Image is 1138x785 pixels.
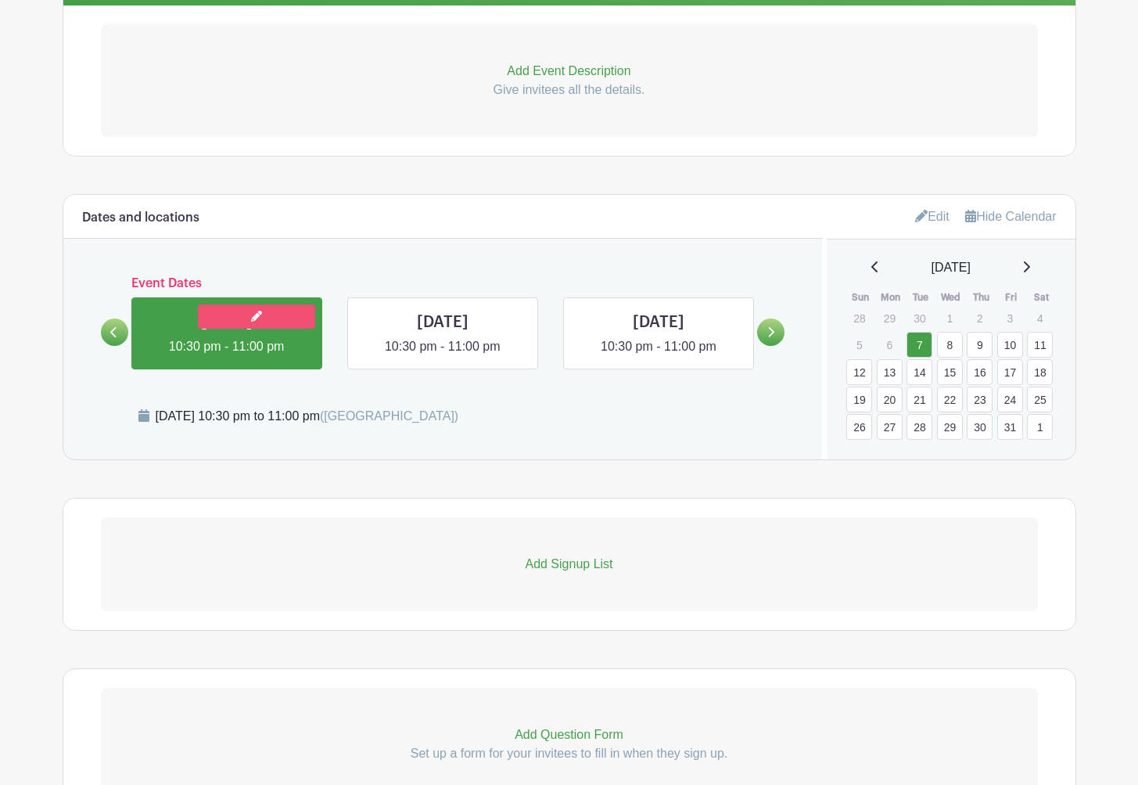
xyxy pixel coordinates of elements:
th: Fri [996,290,1027,305]
p: Add Question Form [101,726,1038,744]
a: 8 [937,332,963,358]
a: 25 [1027,387,1053,412]
a: 23 [967,387,993,412]
p: 6 [877,333,903,357]
a: 15 [937,359,963,385]
h6: Dates and locations [82,211,199,225]
span: ([GEOGRAPHIC_DATA]) [320,409,458,423]
p: Set up a form for your invitees to fill in when they sign up. [101,744,1038,763]
a: 21 [906,387,932,412]
div: [DATE] 10:30 pm to 11:00 pm [156,407,459,426]
a: 18 [1027,359,1053,385]
a: Add Event Description Give invitees all the details. [101,24,1038,137]
th: Sun [845,290,876,305]
a: 28 [906,414,932,440]
a: 14 [906,359,932,385]
a: 19 [846,387,872,412]
p: 1 [937,306,963,330]
a: Edit [915,203,950,229]
a: 9 [967,332,993,358]
a: 7 [906,332,932,358]
p: 4 [1027,306,1053,330]
a: 10 [997,332,1023,358]
a: 27 [877,414,903,440]
p: Give invitees all the details. [101,81,1038,99]
p: Add Event Description [101,62,1038,81]
p: 28 [846,306,872,330]
a: 30 [967,414,993,440]
a: 26 [846,414,872,440]
a: 24 [997,387,1023,412]
p: 30 [906,306,932,330]
a: 12 [846,359,872,385]
a: 1 [1027,414,1053,440]
th: Mon [876,290,906,305]
p: 2 [967,306,993,330]
p: 5 [846,333,872,357]
a: 13 [877,359,903,385]
a: 31 [997,414,1023,440]
a: 11 [1027,332,1053,358]
p: Add Signup List [101,555,1038,574]
a: 29 [937,414,963,440]
h6: Event Dates [128,276,758,291]
a: 17 [997,359,1023,385]
a: 22 [937,387,963,412]
p: 3 [997,306,1023,330]
a: Hide Calendar [965,210,1056,223]
th: Wed [936,290,967,305]
th: Thu [966,290,996,305]
th: Tue [906,290,936,305]
p: 29 [877,306,903,330]
a: 20 [877,387,903,412]
a: 16 [967,359,993,385]
th: Sat [1026,290,1057,305]
span: [DATE] [932,258,971,277]
a: Add Signup List [101,517,1038,611]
